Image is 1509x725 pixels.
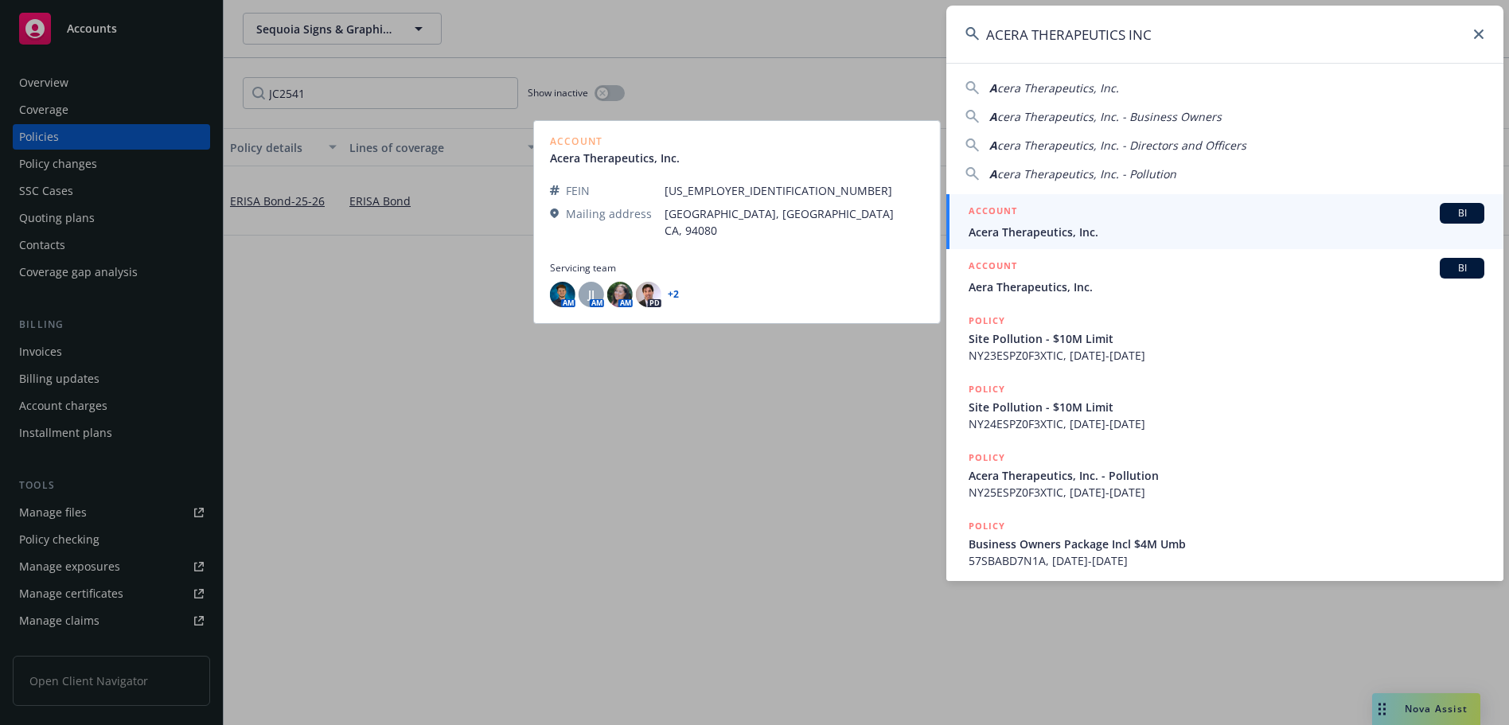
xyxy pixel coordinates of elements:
[997,166,1176,181] span: cera Therapeutics, Inc. - Pollution
[969,330,1484,347] span: Site Pollution - $10M Limit
[989,80,997,95] span: A
[946,372,1503,441] a: POLICYSite Pollution - $10M LimitNY24ESPZ0F3XTIC, [DATE]-[DATE]
[989,166,997,181] span: A
[969,450,1005,466] h5: POLICY
[997,80,1119,95] span: cera Therapeutics, Inc.
[969,279,1484,295] span: Aera Therapeutics, Inc.
[969,381,1005,397] h5: POLICY
[969,484,1484,501] span: NY25ESPZ0F3XTIC, [DATE]-[DATE]
[969,552,1484,569] span: 57SBABD7N1A, [DATE]-[DATE]
[969,313,1005,329] h5: POLICY
[969,536,1484,552] span: Business Owners Package Incl $4M Umb
[969,467,1484,484] span: Acera Therapeutics, Inc. - Pollution
[969,203,1017,222] h5: ACCOUNT
[946,304,1503,372] a: POLICYSite Pollution - $10M LimitNY23ESPZ0F3XTIC, [DATE]-[DATE]
[989,138,997,153] span: A
[969,518,1005,534] h5: POLICY
[997,109,1222,124] span: cera Therapeutics, Inc. - Business Owners
[946,194,1503,249] a: ACCOUNTBIAcera Therapeutics, Inc.
[1446,206,1478,220] span: BI
[946,509,1503,578] a: POLICYBusiness Owners Package Incl $4M Umb57SBABD7N1A, [DATE]-[DATE]
[1446,261,1478,275] span: BI
[969,258,1017,277] h5: ACCOUNT
[969,224,1484,240] span: Acera Therapeutics, Inc.
[969,347,1484,364] span: NY23ESPZ0F3XTIC, [DATE]-[DATE]
[969,399,1484,415] span: Site Pollution - $10M Limit
[946,441,1503,509] a: POLICYAcera Therapeutics, Inc. - PollutionNY25ESPZ0F3XTIC, [DATE]-[DATE]
[946,6,1503,63] input: Search...
[969,415,1484,432] span: NY24ESPZ0F3XTIC, [DATE]-[DATE]
[946,249,1503,304] a: ACCOUNTBIAera Therapeutics, Inc.
[989,109,997,124] span: A
[997,138,1246,153] span: cera Therapeutics, Inc. - Directors and Officers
